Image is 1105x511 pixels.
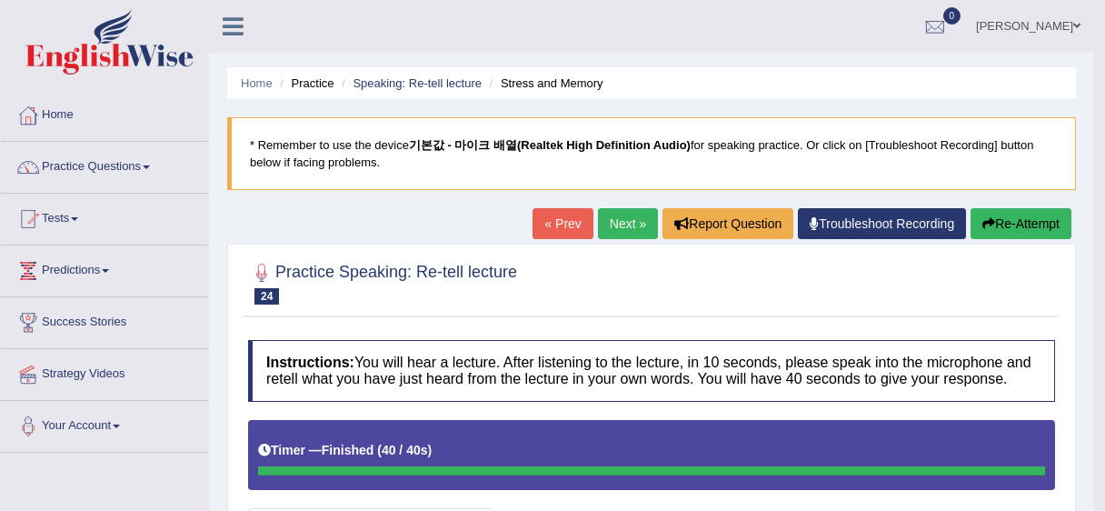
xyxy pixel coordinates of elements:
a: « Prev [533,208,592,239]
a: Tests [1,194,208,239]
a: Practice Questions [1,142,208,187]
b: 기본값 - 마이크 배열(Realtek High Definition Audio) [409,138,691,152]
a: Home [1,90,208,135]
h4: You will hear a lecture. After listening to the lecture, in 10 seconds, please speak into the mic... [248,340,1055,401]
a: Strategy Videos [1,349,208,395]
b: Finished [322,443,374,457]
span: 0 [943,7,961,25]
a: Your Account [1,401,208,446]
blockquote: * Remember to use the device for speaking practice. Or click on [Troubleshoot Recording] button b... [227,117,1076,190]
b: ) [428,443,433,457]
b: ( [377,443,382,457]
a: Next » [598,208,658,239]
a: Success Stories [1,297,208,343]
li: Stress and Memory [485,75,603,92]
a: Predictions [1,245,208,291]
h2: Practice Speaking: Re-tell lecture [248,259,517,305]
span: 24 [254,288,279,305]
b: Instructions: [266,355,354,370]
li: Practice [275,75,333,92]
a: Home [241,76,273,90]
a: Speaking: Re-tell lecture [353,76,482,90]
b: 40 / 40s [382,443,428,457]
button: Report Question [662,208,793,239]
h5: Timer — [258,444,432,457]
button: Re-Attempt [971,208,1071,239]
a: Troubleshoot Recording [798,208,966,239]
